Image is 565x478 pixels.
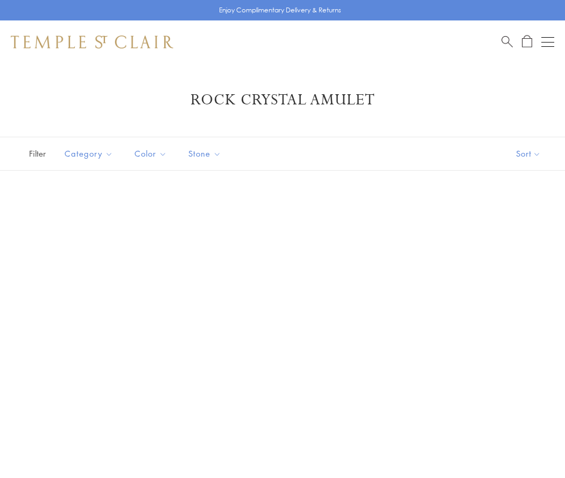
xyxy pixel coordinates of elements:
[219,5,341,16] p: Enjoy Complimentary Delivery & Returns
[11,36,173,48] img: Temple St. Clair
[541,36,554,48] button: Open navigation
[27,90,538,110] h1: Rock Crystal Amulet
[126,142,175,166] button: Color
[56,142,121,166] button: Category
[522,35,532,48] a: Open Shopping Bag
[129,147,175,160] span: Color
[180,142,229,166] button: Stone
[183,147,229,160] span: Stone
[59,147,121,160] span: Category
[492,137,565,170] button: Show sort by
[502,35,513,48] a: Search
